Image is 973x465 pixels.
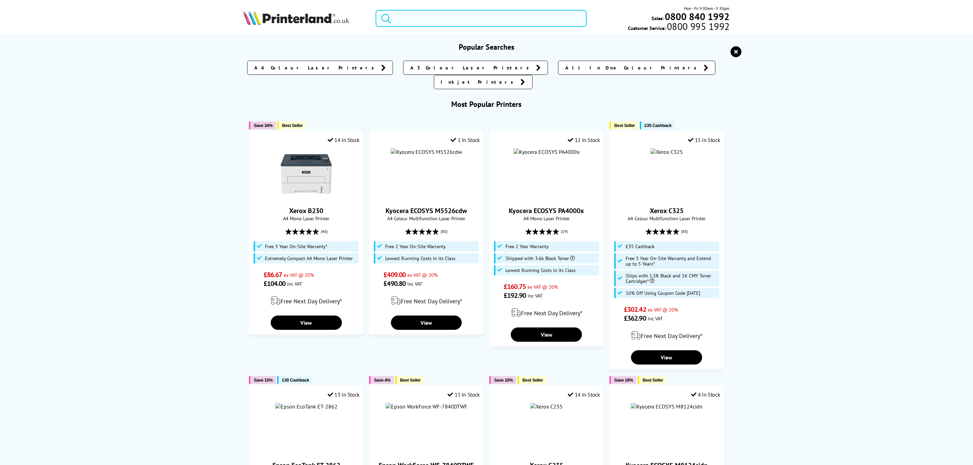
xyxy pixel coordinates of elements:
span: Save 34% [254,123,272,128]
div: modal_delivery [253,291,360,310]
div: 4 In Stock [691,391,720,398]
button: Save 15% [249,376,276,384]
img: Epson WorkForce WF-7840DTWF [386,403,467,410]
span: Mon - Fri 9:00am - 5:30pm [684,5,730,12]
span: Lowest Running Costs in its Class [505,268,576,273]
span: Customer Service: [628,23,729,31]
button: Save 16% [610,376,637,384]
span: 0800 995 1992 [666,23,729,30]
a: View [511,327,582,342]
span: A3 Colour Laser Printers [410,64,533,71]
span: Ships with 1.5K Black and 1K CMY Toner Cartridges* [626,273,717,284]
span: £192.90 [504,291,526,300]
a: Xerox B230 [281,194,332,201]
div: 15 In Stock [448,391,480,398]
span: (19) [561,225,568,238]
button: £30 Cashback [277,376,312,384]
a: View [391,316,462,330]
span: inc VAT [407,280,422,287]
a: View [631,350,702,365]
button: Best Seller [395,376,424,384]
img: Printerland Logo [243,10,349,25]
span: £362.90 [624,314,646,323]
span: £302.42 [624,305,646,314]
span: inc VAT [648,315,663,322]
span: All In One Colour Printers [565,64,700,71]
input: Search product or brand [376,10,586,27]
button: Save 10% [489,376,516,384]
div: 12 In Stock [568,137,600,143]
img: Kyocera ECOSYS PA4000x [514,148,580,155]
a: Xerox C325 [650,206,684,215]
button: Best Seller [277,122,306,129]
span: A4 Colour Multifunction Laser Printer [373,215,480,222]
span: (88) [681,225,688,238]
span: £490.80 [384,279,406,288]
a: All In One Colour Printers [558,61,716,75]
img: Kyocera ECOSYS M8124cidn [631,403,703,410]
span: ex VAT @ 20% [648,306,678,313]
a: Inkjet Printers [434,75,533,89]
span: Best Seller [522,378,543,383]
a: Xerox B230 [289,206,323,215]
button: Save 34% [249,122,276,129]
button: Best Seller [610,122,639,129]
span: Free 2 Year On-Site Warranty [385,244,446,249]
div: modal_delivery [373,291,480,310]
img: Epson EcoTank ET-2862 [275,403,338,410]
span: £86.67 [264,270,282,279]
span: £409.00 [384,270,406,279]
img: Xerox C235 [530,403,563,410]
button: Best Seller [518,376,547,384]
button: Save 4% [369,376,394,384]
span: ex VAT @ 20% [407,272,438,278]
a: A3 Colour Laser Printers [403,61,548,75]
a: 0800 840 1992 [664,13,730,20]
h3: Most Popular Printers [243,99,730,109]
a: Printerland Logo [243,10,367,27]
img: Xerox B230 [281,148,332,199]
a: Kyocera ECOSYS PA4000x [509,206,584,215]
span: Sales: [652,15,664,21]
span: Free 2 Year Warranty [505,244,549,249]
span: Inkjet Printers [441,79,517,85]
span: A4 Colour Laser Printers [254,64,378,71]
span: £35 Cashback [645,123,672,128]
a: Kyocera ECOSYS M5526cdw [386,206,467,215]
span: Save 4% [374,378,390,383]
span: inc VAT [287,280,302,287]
span: (48) [321,225,328,238]
span: £35 Cashback [626,244,655,249]
a: A4 Colour Laser Printers [247,61,393,75]
span: £30 Cashback [282,378,309,383]
h3: Popular Searches [243,42,730,52]
div: 15 In Stock [688,137,720,143]
span: Save 10% [494,378,513,383]
div: 14 In Stock [568,391,600,398]
img: Kyocera ECOSYS M5526cdw [391,148,462,155]
b: 0800 840 1992 [665,10,730,23]
span: Best Seller [614,123,635,128]
span: 10% Off Using Coupon Code [DATE] [626,290,700,296]
button: £35 Cashback [640,122,675,129]
span: A4 Mono Laser Printer [253,215,360,222]
img: Xerox C325 [650,148,683,155]
div: 13 In Stock [328,391,360,398]
span: A4 Colour Multifunction Laser Printer [613,215,720,222]
span: £104.00 [264,279,286,288]
span: Free 3 Year On-Site Warranty and Extend up to 5 Years* [626,256,717,267]
span: Save 16% [614,378,633,383]
span: Free 3 Year On-Site Warranty* [265,244,327,249]
div: modal_delivery [613,326,720,345]
span: A4 Mono Laser Printer [493,215,600,222]
span: Shipped with 3.6k Black Toner [505,256,575,261]
span: ex VAT @ 20% [528,284,558,290]
span: inc VAT [528,292,543,299]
